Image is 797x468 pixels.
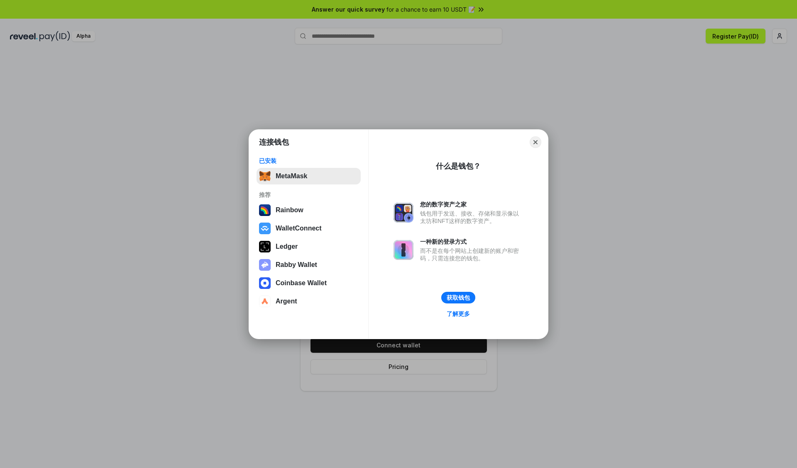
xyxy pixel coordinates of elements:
[394,203,413,223] img: svg+xml,%3Csvg%20xmlns%3D%22http%3A%2F%2Fwww.w3.org%2F2000%2Fsvg%22%20fill%3D%22none%22%20viewBox...
[276,261,317,269] div: Rabby Wallet
[420,201,523,208] div: 您的数字资产之家
[420,247,523,262] div: 而不是在每个网站上创建新的账户和密码，只需连接您的钱包。
[259,170,271,182] img: svg+xml,%3Csvg%20fill%3D%22none%22%20height%3D%2233%22%20viewBox%3D%220%200%2035%2033%22%20width%...
[420,210,523,225] div: 钱包用于发送、接收、存储和显示像以太坊和NFT这样的数字资产。
[259,223,271,234] img: svg+xml,%3Csvg%20width%3D%2228%22%20height%3D%2228%22%20viewBox%3D%220%200%2028%2028%22%20fill%3D...
[257,293,361,310] button: Argent
[257,220,361,237] button: WalletConnect
[276,243,298,250] div: Ledger
[257,238,361,255] button: Ledger
[259,204,271,216] img: svg+xml,%3Csvg%20width%3D%22120%22%20height%3D%22120%22%20viewBox%3D%220%200%20120%20120%22%20fil...
[276,279,327,287] div: Coinbase Wallet
[530,136,541,148] button: Close
[257,168,361,184] button: MetaMask
[441,292,475,303] button: 获取钱包
[394,240,413,260] img: svg+xml,%3Csvg%20xmlns%3D%22http%3A%2F%2Fwww.w3.org%2F2000%2Fsvg%22%20fill%3D%22none%22%20viewBox...
[447,294,470,301] div: 获取钱包
[276,225,322,232] div: WalletConnect
[259,277,271,289] img: svg+xml,%3Csvg%20width%3D%2228%22%20height%3D%2228%22%20viewBox%3D%220%200%2028%2028%22%20fill%3D...
[257,275,361,291] button: Coinbase Wallet
[276,206,303,214] div: Rainbow
[276,298,297,305] div: Argent
[276,172,307,180] div: MetaMask
[259,137,289,147] h1: 连接钱包
[259,191,358,199] div: 推荐
[257,257,361,273] button: Rabby Wallet
[420,238,523,245] div: 一种新的登录方式
[259,296,271,307] img: svg+xml,%3Csvg%20width%3D%2228%22%20height%3D%2228%22%20viewBox%3D%220%200%2028%2028%22%20fill%3D...
[259,241,271,252] img: svg+xml,%3Csvg%20xmlns%3D%22http%3A%2F%2Fwww.w3.org%2F2000%2Fsvg%22%20width%3D%2228%22%20height%3...
[257,202,361,218] button: Rainbow
[259,259,271,271] img: svg+xml,%3Csvg%20xmlns%3D%22http%3A%2F%2Fwww.w3.org%2F2000%2Fsvg%22%20fill%3D%22none%22%20viewBox...
[259,157,358,165] div: 已安装
[436,161,481,171] div: 什么是钱包？
[442,308,475,319] a: 了解更多
[447,310,470,318] div: 了解更多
